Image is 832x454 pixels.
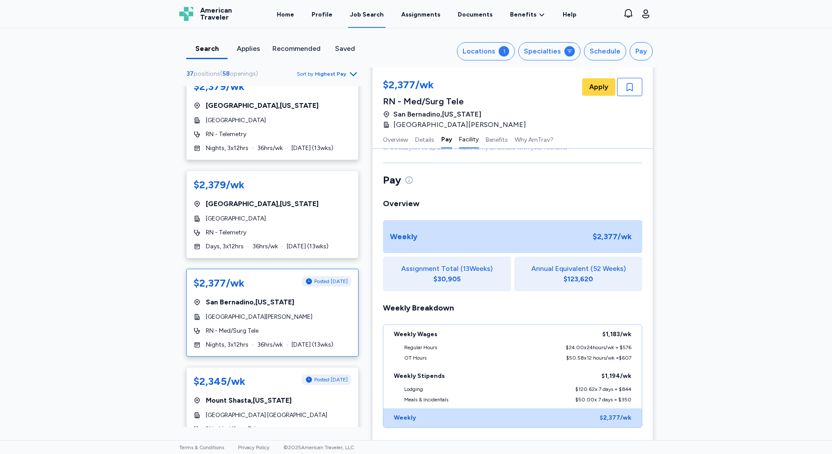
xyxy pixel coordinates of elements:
[510,10,545,19] a: Benefits
[499,46,509,57] div: 1
[601,372,631,381] div: $1,194 /wk
[179,444,224,451] a: Terms & Conditions
[186,70,194,77] span: 37
[394,330,437,339] div: Weekly Wages
[315,70,346,77] span: Highest Pay
[222,70,230,77] span: 58
[297,70,313,77] span: Sort by
[231,43,265,54] div: Applies
[460,264,493,274] span: ( 13 Weeks)
[383,130,408,148] button: Overview
[590,46,621,57] div: Schedule
[314,278,348,285] span: Posted [DATE]
[600,414,631,422] div: $2,377 /wk
[206,228,246,237] span: RN - Telemetry
[257,144,283,153] span: 36 hrs/wk
[179,7,193,21] img: Logo
[383,197,642,210] div: Overview
[602,330,631,339] div: $1,183 /wk
[524,46,561,57] div: Specialties
[510,10,537,19] span: Benefits
[415,130,434,148] button: Details
[457,42,515,60] button: Locations1
[190,43,224,54] div: Search
[328,43,362,54] div: Saved
[194,70,220,77] span: positions
[194,276,245,290] div: $2,377/wk
[635,46,647,57] div: Pay
[404,396,448,403] div: Meals & Incidentals
[459,130,479,148] button: Facility
[206,297,294,307] span: San Bernadino , [US_STATE]
[582,78,615,96] button: Apply
[390,230,417,243] div: Weekly
[348,1,386,28] a: Job Search
[200,7,232,21] span: American Traveler
[393,109,481,120] span: San Bernadino , [US_STATE]
[515,130,554,148] button: Why AmTrav?
[206,411,327,420] span: [GEOGRAPHIC_DATA] [GEOGRAPHIC_DATA]
[292,144,333,153] span: [DATE] ( 13 wks)
[575,386,631,393] div: $120.62 x 7 days = $844
[194,80,245,93] div: $2,379/wk
[206,395,292,406] span: Mount Shasta , [US_STATE]
[350,10,384,19] div: Job Search
[486,130,508,148] button: Benefits
[404,386,423,393] div: Lodging
[401,264,459,274] span: Assignment Total
[383,95,531,107] div: RN - Med/Surg Tele
[630,42,653,60] button: Pay
[292,340,333,349] span: [DATE] ( 13 wks)
[206,214,266,223] span: [GEOGRAPHIC_DATA]
[206,100,319,111] span: [GEOGRAPHIC_DATA] , [US_STATE]
[566,354,631,361] div: $50.58 x 12 hours/wk = $607
[531,264,589,274] span: Annual Equivalent
[383,78,531,93] div: $2,377/wk
[206,199,319,209] span: [GEOGRAPHIC_DATA] , [US_STATE]
[518,42,580,60] button: Specialties
[257,340,283,349] span: 36 hrs/wk
[206,425,258,434] span: RN - Med/Surg Tele
[194,178,245,192] div: $2,379/wk
[206,130,246,139] span: RN - Telemetry
[230,70,256,77] span: openings
[590,264,626,274] span: (52 Weeks)
[272,43,321,54] div: Recommended
[566,344,631,351] div: $24.00 x 24 hours/wk = $576
[206,340,248,349] span: Nights, 3x12hrs
[206,327,258,335] span: RN - Med/Surg Tele
[393,120,526,130] span: [GEOGRAPHIC_DATA][PERSON_NAME]
[394,414,416,422] div: Weekly
[433,274,461,284] div: $30,905
[206,242,244,251] span: Days, 3x12hrs
[186,70,262,78] div: ( )
[589,82,608,92] span: Apply
[575,396,631,403] div: $50.00 x 7 days = $350
[287,242,329,251] span: [DATE] ( 13 wks)
[383,173,401,187] span: Pay
[206,313,312,321] span: [GEOGRAPHIC_DATA][PERSON_NAME]
[383,302,642,314] div: Weekly Breakdown
[404,344,437,351] div: Regular Hours
[463,46,495,57] div: Locations
[238,444,269,451] a: Privacy Policy
[297,69,359,79] button: Sort byHighest Pay
[441,130,452,148] button: Pay
[589,227,635,246] div: $2,377 /wk
[584,42,626,60] button: Schedule
[314,376,348,383] span: Posted [DATE]
[283,444,354,451] span: © 2025 American Traveler, LLC
[194,374,245,388] div: $2,345/wk
[404,354,426,361] div: OT Hours
[564,274,593,284] div: $123,620
[206,116,266,125] span: [GEOGRAPHIC_DATA]
[206,144,248,153] span: Nights, 3x12hrs
[252,242,278,251] span: 36 hrs/wk
[394,372,445,381] div: Weekly Stipends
